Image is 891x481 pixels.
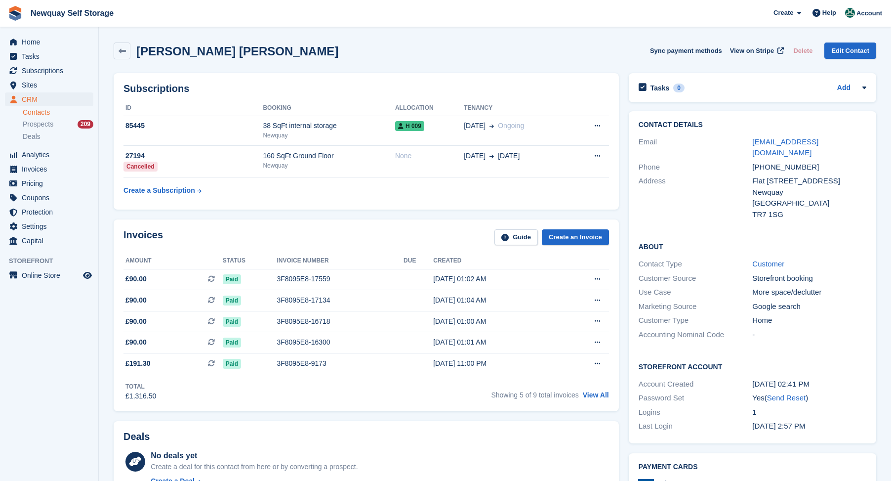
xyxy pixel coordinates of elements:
[277,295,404,306] div: 3F8095E8-17134
[277,274,404,284] div: 3F8095E8-17559
[22,35,81,49] span: Home
[5,78,93,92] a: menu
[752,175,866,187] div: Flat [STREET_ADDRESS]
[837,83,850,94] a: Add
[395,100,464,116] th: Allocation
[464,121,486,131] span: [DATE]
[752,273,866,284] div: Storefront booking
[752,329,866,341] div: -
[673,84,685,92] div: 0
[22,268,81,282] span: Online Store
[433,295,560,306] div: [DATE] 01:04 AM
[639,379,753,390] div: Account Created
[123,253,223,269] th: Amount
[752,315,866,326] div: Home
[263,151,395,161] div: 160 SqFt Ground Floor
[22,78,81,92] span: Sites
[22,49,81,63] span: Tasks
[822,8,836,18] span: Help
[639,315,753,326] div: Customer Type
[125,316,147,327] span: £90.00
[125,337,147,348] span: £90.00
[639,136,753,159] div: Email
[22,92,81,106] span: CRM
[223,317,241,327] span: Paid
[752,287,866,298] div: More space/declutter
[23,131,93,142] a: Deals
[8,6,23,21] img: stora-icon-8386f47178a22dfd0bd8f6a31ec36ba5ce8667c1dd55bd0f319d3a0aa187defe.svg
[464,100,571,116] th: Tenancy
[125,274,147,284] span: £90.00
[639,287,753,298] div: Use Case
[5,92,93,106] a: menu
[151,462,358,472] div: Create a deal for this contact from here or by converting a prospect.
[639,273,753,284] div: Customer Source
[27,5,118,21] a: Newquay Self Storage
[123,431,150,442] h2: Deals
[23,132,40,141] span: Deals
[123,185,195,196] div: Create a Subscription
[277,316,404,327] div: 3F8095E8-16718
[277,253,404,269] th: Invoice number
[123,181,202,200] a: Create a Subscription
[433,253,560,269] th: Created
[752,198,866,209] div: [GEOGRAPHIC_DATA]
[433,358,560,369] div: [DATE] 11:00 PM
[5,234,93,248] a: menu
[22,205,81,219] span: Protection
[263,121,395,131] div: 38 SqFt internal storage
[22,191,81,205] span: Coupons
[433,337,560,348] div: [DATE] 01:01 AM
[22,234,81,248] span: Capital
[9,256,98,266] span: Storefront
[5,35,93,49] a: menu
[583,391,609,399] a: View All
[22,148,81,162] span: Analytics
[752,187,866,198] div: Newquay
[639,361,866,371] h2: Storefront Account
[639,301,753,312] div: Marketing Source
[639,175,753,220] div: Address
[22,219,81,233] span: Settings
[464,151,486,161] span: [DATE]
[78,120,93,129] div: 209
[395,121,424,131] span: H 009
[223,253,277,269] th: Status
[752,379,866,390] div: [DATE] 02:41 PM
[650,43,722,59] button: Sync payment methods
[639,162,753,173] div: Phone
[125,391,156,401] div: £1,316.50
[395,151,464,161] div: None
[491,391,578,399] span: Showing 5 of 9 total invoices
[498,122,524,130] span: Ongoing
[845,8,855,18] img: JON
[498,151,520,161] span: [DATE]
[726,43,786,59] a: View on Stripe
[263,161,395,170] div: Newquay
[5,162,93,176] a: menu
[639,407,753,418] div: Logins
[639,463,866,471] h2: Payment cards
[263,131,395,140] div: Newquay
[125,295,147,306] span: £90.00
[752,393,866,404] div: Yes
[5,191,93,205] a: menu
[824,43,876,59] a: Edit Contact
[789,43,816,59] button: Delete
[223,274,241,284] span: Paid
[433,274,560,284] div: [DATE] 01:02 AM
[773,8,793,18] span: Create
[22,64,81,78] span: Subscriptions
[752,137,818,157] a: [EMAIL_ADDRESS][DOMAIN_NAME]
[125,358,151,369] span: £191.30
[639,421,753,432] div: Last Login
[151,450,358,462] div: No deals yet
[752,422,805,430] time: 2023-10-23 13:57:32 UTC
[123,151,263,161] div: 27194
[81,269,93,281] a: Preview store
[123,162,158,172] div: Cancelled
[5,148,93,162] a: menu
[542,229,609,246] a: Create an Invoice
[5,176,93,190] a: menu
[23,119,93,130] a: Prospects 209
